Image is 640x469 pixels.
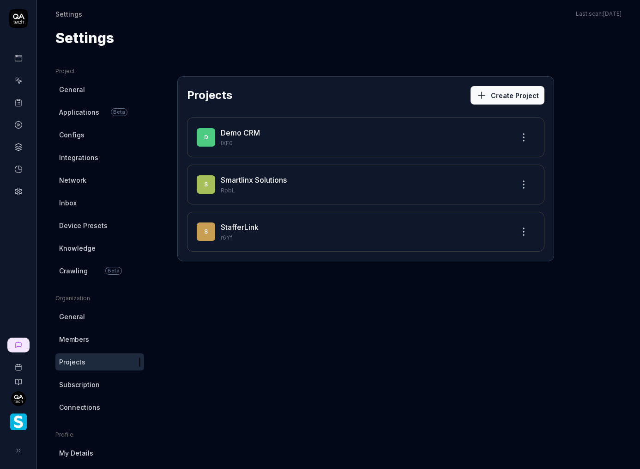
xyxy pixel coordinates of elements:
div: Settings [55,9,82,19]
a: My Details [55,444,144,462]
span: Projects [59,357,85,367]
a: Book a call with us [4,356,33,371]
a: ApplicationsBeta [55,104,144,121]
a: Network [55,172,144,189]
button: Create Project [471,86,544,105]
a: Projects [55,353,144,370]
a: Subscription [55,376,144,393]
img: Smartlinx Logo [10,413,27,430]
a: Integrations [55,149,144,166]
span: Members [59,334,89,344]
div: Profile [55,431,144,439]
div: Project [55,67,144,75]
span: General [59,85,85,94]
a: Demo CRM [221,128,260,137]
span: Connections [59,402,100,412]
a: Smartlinx Solutions [221,175,287,185]
h1: Settings [55,28,114,49]
a: Members [55,331,144,348]
h2: Projects [187,87,232,104]
span: Crawling [59,266,88,276]
span: General [59,312,85,321]
span: Beta [105,267,122,275]
span: Device Presets [59,221,108,230]
span: D [197,128,215,147]
span: My Details [59,448,93,458]
p: r6Yf [221,234,507,242]
a: Connections [55,399,144,416]
a: CrawlingBeta [55,262,144,279]
a: StafferLink [221,222,259,232]
a: Inbox [55,194,144,211]
div: Organization [55,294,144,302]
time: [DATE] [603,10,622,17]
p: IXE0 [221,139,507,148]
a: General [55,81,144,98]
span: S [197,175,215,194]
span: Inbox [59,198,77,208]
a: Knowledge [55,240,144,257]
a: Documentation [4,371,33,386]
img: 7ccf6c19-61ad-4a6c-8811-018b02a1b829.jpg [11,391,26,406]
span: Integrations [59,153,98,162]
span: Subscription [59,380,100,389]
span: Last scan: [576,10,622,18]
button: Smartlinx Logo [4,406,33,432]
a: Device Presets [55,217,144,234]
a: Configs [55,126,144,143]
a: New conversation [7,338,30,352]
span: Knowledge [59,243,96,253]
span: Applications [59,107,99,117]
a: General [55,308,144,325]
span: Beta [111,108,127,116]
span: S [197,222,215,241]
button: Last scan:[DATE] [576,10,622,18]
span: Network [59,175,86,185]
p: RpbL [221,186,507,195]
span: Configs [59,130,85,140]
